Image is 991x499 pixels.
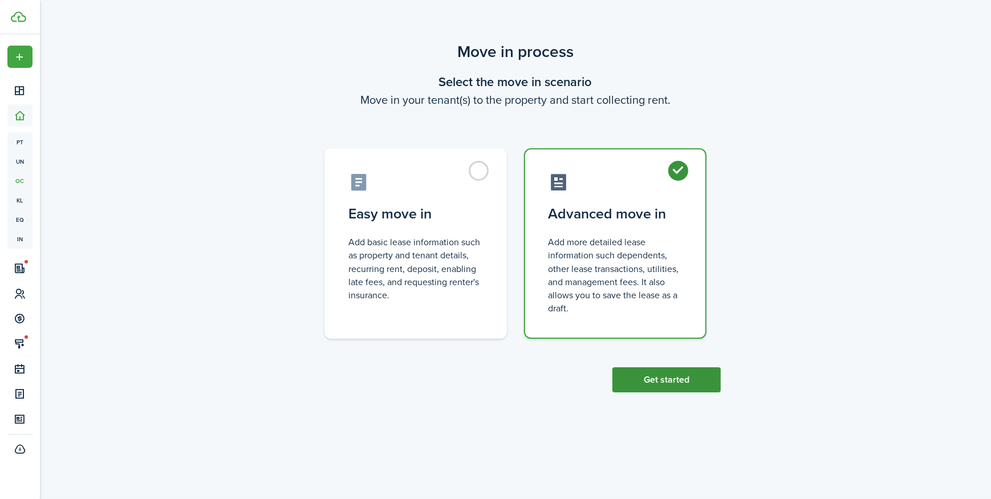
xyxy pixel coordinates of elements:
[7,171,33,190] a: oc
[548,204,683,224] control-radio-card-title: Advanced move in
[7,46,33,68] button: Open menu
[7,152,33,171] a: un
[7,210,33,229] a: eq
[348,204,483,224] control-radio-card-title: Easy move in
[310,40,721,64] scenario-title: Move in process
[612,367,721,392] button: Get started
[548,236,683,315] control-radio-card-description: Add more detailed lease information such dependents, other lease transactions, utilities, and man...
[348,236,483,302] control-radio-card-description: Add basic lease information such as property and tenant details, recurring rent, deposit, enablin...
[7,132,33,152] a: pt
[7,229,33,249] a: in
[310,91,721,108] wizard-step-header-description: Move in your tenant(s) to the property and start collecting rent.
[7,190,33,210] a: kl
[310,72,721,91] wizard-step-header-title: Select the move in scenario
[11,11,26,22] img: TenantCloud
